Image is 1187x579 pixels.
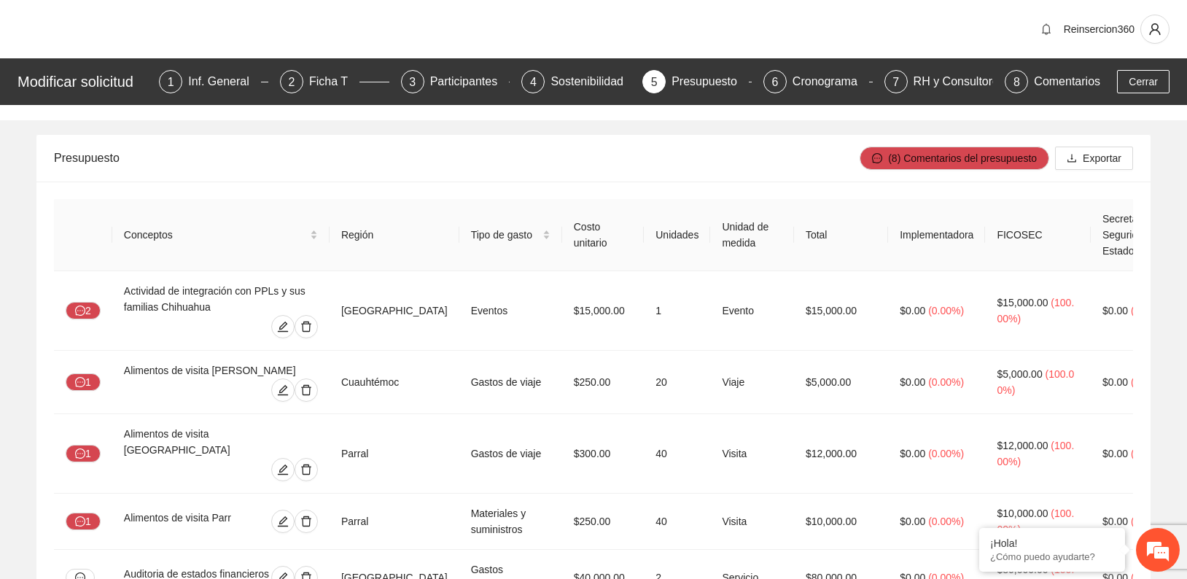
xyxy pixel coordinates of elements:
[66,445,101,462] button: message1
[1141,23,1169,36] span: user
[330,414,459,494] td: Parral
[990,551,1114,562] p: ¿Cómo puedo ayudarte?
[1131,448,1167,459] span: ( 0.00% )
[562,414,645,494] td: $300.00
[459,199,562,271] th: Tipo de gasto
[295,510,318,533] button: delete
[1055,147,1133,170] button: downloadExportar
[295,321,317,333] span: delete
[272,384,294,396] span: edit
[295,458,318,481] button: delete
[900,516,925,527] span: $0.00
[884,70,994,93] div: 7RH y Consultores
[272,321,294,333] span: edit
[872,153,882,165] span: message
[295,384,317,396] span: delete
[1013,76,1020,88] span: 8
[888,150,1037,166] span: (8) Comentarios del presupuesto
[710,414,794,494] td: Visita
[1067,153,1077,165] span: download
[272,516,294,527] span: edit
[124,362,318,378] div: Alimentos de visita [PERSON_NAME]
[124,227,307,243] span: Conceptos
[271,378,295,402] button: edit
[997,297,1048,308] span: $15,000.00
[188,70,261,93] div: Inf. General
[459,494,562,550] td: Materiales y suministros
[54,137,860,179] div: Presupuesto
[900,376,925,388] span: $0.00
[892,76,899,88] span: 7
[710,494,794,550] td: Visita
[794,351,888,414] td: $5,000.00
[928,305,964,316] span: ( 0.00% )
[928,516,964,527] span: ( 0.00% )
[1131,376,1167,388] span: ( 0.00% )
[888,199,985,271] th: Implementadora
[471,227,540,243] span: Tipo de gasto
[112,199,330,271] th: Conceptos
[1035,23,1057,35] span: bell
[710,271,794,351] td: Evento
[75,377,85,389] span: message
[124,426,318,458] div: Alimentos de visita [GEOGRAPHIC_DATA]
[1005,70,1100,93] div: 8Comentarios
[1064,23,1135,35] span: Reinsercion360
[900,448,925,459] span: $0.00
[124,510,252,533] div: Alimentos de visita Parr
[66,373,101,391] button: message1
[1102,516,1128,527] span: $0.00
[1117,70,1170,93] button: Cerrar
[1102,376,1128,388] span: $0.00
[644,414,710,494] td: 40
[75,306,85,317] span: message
[644,351,710,414] td: 20
[651,76,658,88] span: 5
[309,70,359,93] div: Ficha T
[75,516,85,528] span: message
[530,76,537,88] span: 4
[644,494,710,550] td: 40
[1102,448,1128,459] span: $0.00
[928,448,964,459] span: ( 0.00% )
[1131,305,1167,316] span: ( 0.00% )
[763,70,873,93] div: 6Cronograma
[459,271,562,351] td: Eventos
[401,70,510,93] div: 3Participantes
[1035,18,1058,41] button: bell
[295,464,317,475] span: delete
[168,76,174,88] span: 1
[1083,150,1121,166] span: Exportar
[644,199,710,271] th: Unidades
[562,271,645,351] td: $15,000.00
[521,70,631,93] div: 4Sostenibilidad
[985,199,1091,271] th: FICOSEC
[1129,74,1158,90] span: Cerrar
[642,70,752,93] div: 5Presupuesto
[997,440,1048,451] span: $12,000.00
[330,351,459,414] td: Cuauhtémoc
[459,351,562,414] td: Gastos de viaje
[900,305,925,316] span: $0.00
[66,302,101,319] button: message2
[928,376,964,388] span: ( 0.00% )
[562,199,645,271] th: Costo unitario
[860,147,1049,170] button: message(8) Comentarios del presupuesto
[295,315,318,338] button: delete
[280,70,389,93] div: 2Ficha T
[159,70,268,93] div: 1Inf. General
[295,378,318,402] button: delete
[997,368,1042,380] span: $5,000.00
[330,199,459,271] th: Región
[794,271,888,351] td: $15,000.00
[271,458,295,481] button: edit
[66,513,101,530] button: message1
[271,315,295,338] button: edit
[288,76,295,88] span: 2
[562,494,645,550] td: $250.00
[793,70,869,93] div: Cronograma
[550,70,635,93] div: Sostenibilidad
[710,351,794,414] td: Viaje
[794,494,888,550] td: $10,000.00
[409,76,416,88] span: 3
